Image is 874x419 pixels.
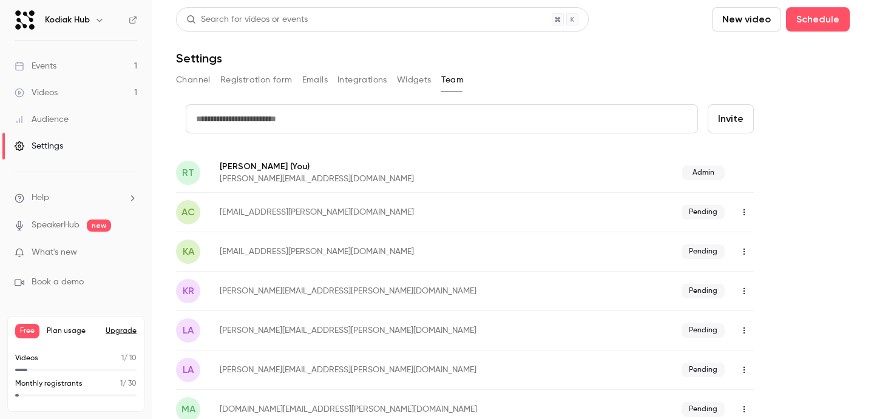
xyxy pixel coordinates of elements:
button: Registration form [220,70,293,90]
button: Channel [176,70,211,90]
span: ka [183,244,194,259]
li: help-dropdown-opener [15,192,137,204]
span: Pending [682,244,725,259]
button: Integrations [337,70,387,90]
span: 1 [120,380,123,387]
p: / 30 [120,378,137,389]
span: kr [183,284,194,298]
button: Widgets [397,70,432,90]
a: SpeakerHub [32,219,80,232]
span: la [183,323,194,338]
p: [EMAIL_ADDRESS][PERSON_NAME][DOMAIN_NAME] [220,246,548,258]
span: Free [15,324,39,338]
div: Search for videos or events [186,13,308,26]
span: Pending [682,205,725,220]
span: Pending [682,363,725,377]
p: Videos [15,353,38,364]
button: Upgrade [106,326,137,336]
p: [DOMAIN_NAME][EMAIL_ADDRESS][PERSON_NAME][DOMAIN_NAME] [220,403,580,415]
p: / 10 [121,353,137,364]
h6: Kodiak Hub [45,14,90,26]
span: Plan usage [47,326,98,336]
span: Pending [682,323,725,338]
span: Book a demo [32,276,84,289]
span: Help [32,192,49,204]
span: ma [181,402,195,417]
p: [PERSON_NAME] [220,160,548,173]
h1: Settings [176,51,222,65]
p: Monthly registrants [15,378,83,389]
span: Pending [682,284,725,298]
div: Events [15,60,56,72]
span: Pending [682,402,725,417]
span: la [183,363,194,377]
div: Settings [15,140,63,152]
span: (You) [288,160,310,173]
span: RT [182,166,194,180]
span: What's new [32,246,77,259]
p: [PERSON_NAME][EMAIL_ADDRESS][DOMAIN_NAME] [220,173,548,185]
div: Videos [15,87,58,99]
button: New video [712,7,781,32]
p: [PERSON_NAME][EMAIL_ADDRESS][PERSON_NAME][DOMAIN_NAME] [220,285,579,297]
img: Kodiak Hub [15,10,35,30]
p: [PERSON_NAME][EMAIL_ADDRESS][PERSON_NAME][DOMAIN_NAME] [220,324,579,337]
span: 1 [121,355,124,362]
button: Emails [302,70,328,90]
p: [EMAIL_ADDRESS][PERSON_NAME][DOMAIN_NAME] [220,206,548,218]
div: Audience [15,113,69,126]
button: Team [441,70,464,90]
span: new [87,220,111,232]
span: ac [181,205,195,220]
span: Admin [682,166,725,180]
p: [PERSON_NAME][EMAIL_ADDRESS][PERSON_NAME][DOMAIN_NAME] [220,364,579,376]
button: Schedule [786,7,850,32]
button: Invite [708,104,754,133]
